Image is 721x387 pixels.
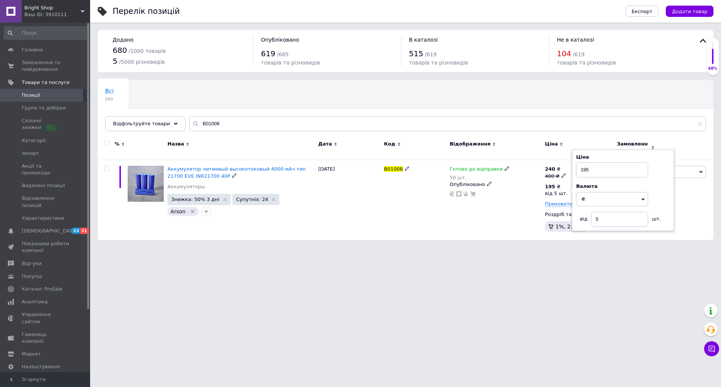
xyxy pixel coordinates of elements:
span: Відновлення позицій [22,195,69,208]
span: Готово до відправки [449,166,502,174]
span: Показники роботи компанії [22,240,69,254]
a: Аккумуляторы [167,183,205,190]
div: 68% [707,66,719,71]
span: % [115,141,119,147]
span: 104 [557,49,571,58]
span: 680 [113,46,127,55]
button: Додати товар [666,6,713,17]
span: Характеристики [22,215,64,222]
span: / 1000 товарів [128,48,166,54]
b: 195 [545,184,555,189]
span: 515 [409,49,423,58]
input: Пошук [4,26,89,40]
span: B01008 [384,166,403,172]
span: Товари та послуги [22,79,69,86]
b: 240 [545,166,555,172]
span: 31 [80,228,89,234]
span: Супутніх: 24 [236,197,268,202]
span: Маркет [22,351,41,357]
span: В каталозі [409,37,438,43]
span: Гаманець компанії [22,331,69,345]
span: ₴ [581,196,585,202]
span: Відгуки [22,260,41,267]
span: Аналітика [22,298,48,305]
div: Ваш ID: 3910111 [24,11,90,18]
span: Імпорт [22,150,39,157]
svg: Видалити мітку [190,208,196,214]
span: / 619 [425,51,436,57]
span: [DEMOGRAPHIC_DATA] [22,228,77,234]
div: ₴ [545,183,567,190]
img: Аккумулятор литиевый высокотоковый 4000 мАч тип 21700 EVE INR21700 40P [128,166,164,202]
span: Сезонні знижки [22,117,69,131]
span: Замовлення та повідомлення [22,59,69,73]
div: від [576,212,591,222]
span: Опубліковано [261,37,299,43]
div: Ціна [576,154,670,160]
span: Знижка: 50% 3 дні [171,197,219,202]
span: Групи та добірки [22,105,66,111]
div: від 5 шт. [545,190,567,197]
span: 23 [71,228,80,234]
span: Bright Shop [24,4,81,11]
span: Не в каталозі [557,37,594,43]
div: Валюта [576,183,670,190]
span: Акції та промокоди [22,163,69,176]
span: / 5000 різновидів [119,59,165,65]
button: Експорт [626,6,659,17]
div: [DATE] [316,160,382,240]
span: 5 [113,57,118,66]
span: / 619 [573,51,584,57]
span: Приховати [545,201,573,207]
span: Arson [170,208,186,214]
span: Додано [113,37,133,43]
div: Перелік позицій [113,7,180,15]
div: Роздріб та опт [545,211,611,218]
span: Замовлення [617,141,649,154]
span: товарів та різновидів [557,60,616,66]
span: товарів та різновидів [261,60,320,66]
input: Пошук по назві позиції, артикулу і пошуковим запитам [189,116,706,131]
span: Відфільтруйте товари [113,121,170,126]
span: Видалені позиції [22,182,65,189]
span: Додати товар [672,9,707,14]
div: 480 ₴ [545,173,566,180]
span: Код [384,141,395,147]
span: Позиції [22,92,40,99]
span: 619 [261,49,275,58]
span: Налаштування [22,363,60,370]
span: товарів та різновидів [409,60,468,66]
span: Управління сайтом [22,311,69,325]
div: Опубліковано [449,181,541,188]
a: Аккумулятор литиевый высокотоковый 4000 мАч тип 21700 EVE INR21700 40P [167,166,306,178]
span: Дата [318,141,332,147]
span: 680 [105,96,114,102]
span: Каталог ProSale [22,286,62,292]
span: Категорії [22,137,45,144]
span: Ціна [545,141,558,147]
span: Покупці [22,273,42,280]
span: 1%, 2.40 ₴ [555,223,585,229]
button: Чат з покупцем [704,341,719,356]
div: шт. [648,212,663,222]
span: Всі [105,88,114,95]
span: Назва [167,141,184,147]
div: 50 шт. [449,175,509,180]
span: / 685 [277,51,288,57]
span: Експорт [632,9,653,14]
span: Відображення [449,141,490,147]
span: Головна [22,46,43,53]
div: ₴ [545,166,566,172]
